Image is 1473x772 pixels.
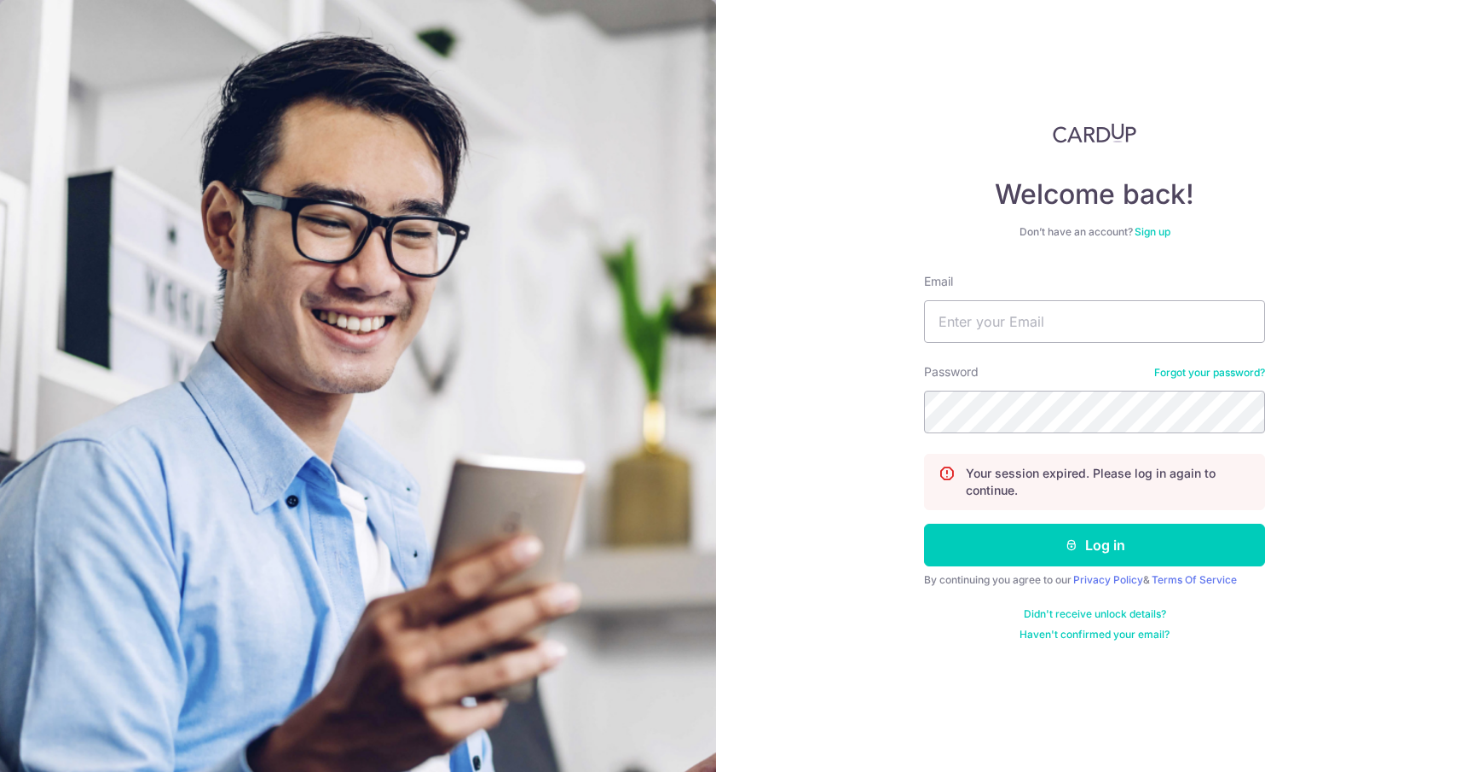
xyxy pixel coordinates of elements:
[966,465,1251,499] p: Your session expired. Please log in again to continue.
[924,573,1265,587] div: By continuing you agree to our &
[924,273,953,290] label: Email
[924,225,1265,239] div: Don’t have an account?
[1152,573,1237,586] a: Terms Of Service
[1135,225,1170,238] a: Sign up
[1073,573,1143,586] a: Privacy Policy
[924,363,979,380] label: Password
[1024,607,1166,621] a: Didn't receive unlock details?
[1053,123,1136,143] img: CardUp Logo
[924,524,1265,566] button: Log in
[1020,628,1170,641] a: Haven't confirmed your email?
[1154,366,1265,380] a: Forgot your password?
[924,177,1265,212] h4: Welcome back!
[924,300,1265,343] input: Enter your Email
